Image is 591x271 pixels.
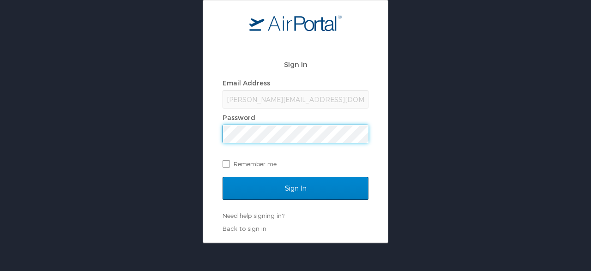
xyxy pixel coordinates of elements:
label: Remember me [223,157,368,171]
h2: Sign In [223,59,368,70]
a: Back to sign in [223,225,266,232]
input: Sign In [223,177,368,200]
a: Need help signing in? [223,212,284,219]
label: Email Address [223,79,270,87]
img: logo [249,14,342,31]
label: Password [223,114,255,121]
